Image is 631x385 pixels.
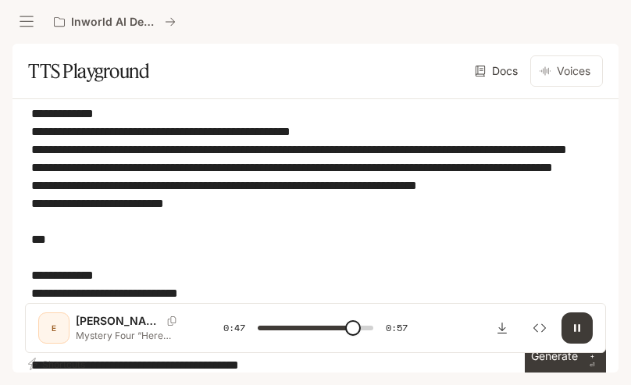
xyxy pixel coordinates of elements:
[41,315,66,340] div: E
[76,313,161,329] p: [PERSON_NAME]
[530,55,603,87] button: Voices
[76,329,186,342] p: Mystery Four “Here comes someone who redefined the word ‘iconic.’ 🎭 Hint one: She’s the powerhous...
[71,16,159,29] p: Inworld AI Demos
[584,342,600,370] p: ⏎
[524,312,555,344] button: Inspect
[487,312,518,344] button: Download audio
[25,351,91,376] button: Shortcuts
[28,55,149,87] h1: TTS Playground
[223,320,245,336] span: 0:47
[161,316,183,326] button: Copy Voice ID
[12,8,41,36] button: open drawer
[47,6,183,37] button: All workspaces
[525,336,606,376] button: GenerateCTRL +⏎
[386,320,408,336] span: 0:57
[472,55,524,87] a: Docs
